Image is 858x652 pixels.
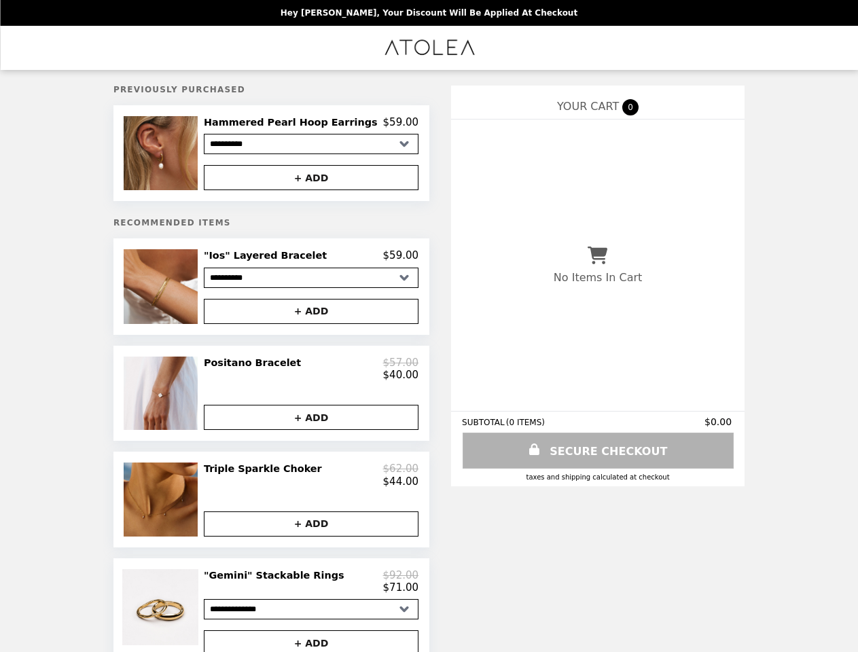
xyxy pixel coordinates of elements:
[383,116,419,128] p: $59.00
[124,116,201,190] img: Hammered Pearl Hoop Earrings
[204,569,350,581] h2: "Gemini" Stackable Rings
[124,357,200,430] img: Positano Bracelet
[462,473,734,481] div: Taxes and Shipping calculated at checkout
[704,416,734,427] span: $0.00
[383,581,419,594] p: $71.00
[382,34,476,62] img: Brand Logo
[462,418,506,427] span: SUBTOTAL
[204,299,418,324] button: + ADD
[204,165,418,190] button: + ADD
[124,249,201,323] img: "Ios" Layered Bracelet
[383,357,419,369] p: $57.00
[204,511,418,537] button: + ADD
[622,99,639,115] span: 0
[281,8,577,18] p: Hey [PERSON_NAME], your discount will be applied at checkout
[383,463,419,475] p: $62.00
[204,599,418,619] select: Select a product variant
[383,369,419,381] p: $40.00
[204,116,383,128] h2: Hammered Pearl Hoop Earrings
[383,569,419,581] p: $92.00
[122,569,202,645] img: "Gemini" Stackable Rings
[204,268,418,288] select: Select a product variant
[204,134,418,154] select: Select a product variant
[383,249,419,261] p: $59.00
[204,249,332,261] h2: "Ios" Layered Bracelet
[113,218,429,228] h5: Recommended Items
[554,271,642,284] p: No Items In Cart
[124,463,200,536] img: Triple Sparkle Choker
[204,405,418,430] button: + ADD
[204,463,327,475] h2: Triple Sparkle Choker
[506,418,545,427] span: ( 0 ITEMS )
[383,475,419,488] p: $44.00
[557,100,619,113] span: YOUR CART
[113,85,429,94] h5: Previously Purchased
[204,357,306,369] h2: Positano Bracelet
